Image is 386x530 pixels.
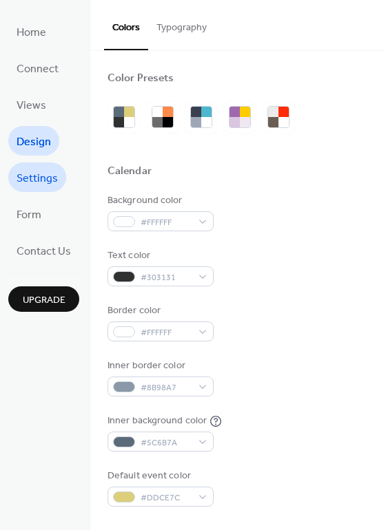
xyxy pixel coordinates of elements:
[141,491,192,505] span: #DDCE7C
[141,326,192,340] span: #FFFFFF
[108,304,211,318] div: Border color
[8,126,59,156] a: Design
[141,215,192,230] span: #FFFFFF
[108,193,211,208] div: Background color
[108,359,211,373] div: Inner border color
[17,59,59,80] span: Connect
[108,72,174,86] div: Color Presets
[17,204,41,226] span: Form
[8,17,54,46] a: Home
[8,199,50,229] a: Form
[8,89,54,119] a: Views
[17,131,51,153] span: Design
[8,162,66,192] a: Settings
[141,271,192,285] span: #303131
[8,235,79,265] a: Contact Us
[8,53,67,83] a: Connect
[108,469,211,483] div: Default event color
[141,381,192,395] span: #8B98A7
[8,286,79,312] button: Upgrade
[17,22,46,43] span: Home
[108,248,211,263] div: Text color
[23,293,65,308] span: Upgrade
[17,241,71,262] span: Contact Us
[108,165,152,179] div: Calendar
[141,436,192,450] span: #5C6B7A
[17,95,46,116] span: Views
[108,414,207,428] div: Inner background color
[17,168,58,189] span: Settings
